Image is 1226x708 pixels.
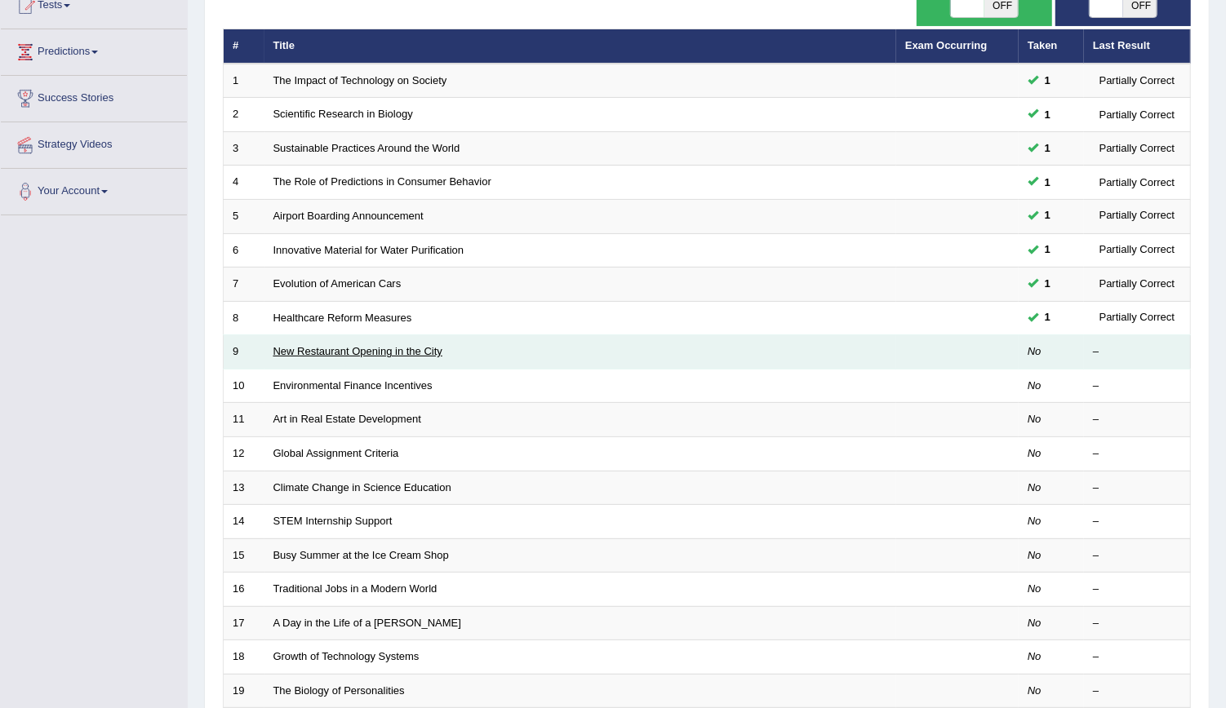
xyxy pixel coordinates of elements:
td: 8 [224,301,264,335]
td: 16 [224,573,264,607]
th: Last Result [1084,29,1191,64]
em: No [1028,684,1042,697]
span: You can still take this question [1038,309,1057,326]
a: The Biology of Personalities [273,684,405,697]
div: Partially Correct [1093,309,1181,326]
em: No [1028,650,1042,662]
a: Growth of Technology Systems [273,650,420,662]
td: 15 [224,538,264,573]
div: – [1093,446,1181,462]
span: You can still take this question [1038,241,1057,259]
a: Global Assignment Criteria [273,447,399,459]
a: Art in Real Estate Development [273,413,421,425]
td: 13 [224,471,264,505]
td: 7 [224,268,264,302]
a: Airport Boarding Announcement [273,210,424,222]
a: Predictions [1,29,187,70]
div: Partially Correct [1093,139,1181,157]
span: You can still take this question [1038,174,1057,191]
span: You can still take this question [1038,72,1057,89]
a: Sustainable Practices Around the World [273,142,460,154]
a: Traditional Jobs in a Modern World [273,582,438,595]
em: No [1028,481,1042,493]
div: – [1093,684,1181,699]
span: You can still take this question [1038,106,1057,123]
a: Evolution of American Cars [273,277,402,290]
a: Climate Change in Science Education [273,481,451,493]
div: – [1093,344,1181,360]
a: Your Account [1,169,187,210]
td: 9 [224,335,264,369]
a: Success Stories [1,76,187,117]
td: 10 [224,369,264,403]
a: A Day in the Life of a [PERSON_NAME] [273,617,462,629]
th: Taken [1019,29,1084,64]
em: No [1028,379,1042,392]
a: Healthcare Reform Measures [273,312,412,324]
div: Partially Correct [1093,106,1181,123]
th: Title [264,29,896,64]
div: – [1093,480,1181,496]
td: 6 [224,233,264,268]
em: No [1028,549,1042,561]
td: 4 [224,166,264,200]
td: 18 [224,640,264,675]
div: – [1093,378,1181,394]
a: Exam Occurring [905,39,987,51]
em: No [1028,447,1042,459]
div: – [1093,582,1181,597]
span: You can still take this question [1038,139,1057,157]
div: Partially Correct [1093,207,1181,224]
a: New Restaurant Opening in the City [273,345,442,357]
em: No [1028,413,1042,425]
a: Busy Summer at the Ice Cream Shop [273,549,449,561]
em: No [1028,617,1042,629]
td: 1 [224,64,264,98]
a: Innovative Material for Water Purification [273,244,464,256]
a: The Impact of Technology on Society [273,74,447,86]
div: – [1093,616,1181,631]
a: The Role of Predictions in Consumer Behavior [273,175,491,188]
em: No [1028,515,1042,527]
span: You can still take this question [1038,207,1057,224]
td: 11 [224,403,264,437]
td: 2 [224,98,264,132]
td: 14 [224,505,264,539]
td: 5 [224,200,264,234]
td: 12 [224,436,264,471]
a: Strategy Videos [1,122,187,163]
a: STEM Internship Support [273,515,393,527]
th: # [224,29,264,64]
td: 3 [224,131,264,166]
a: Scientific Research in Biology [273,108,413,120]
td: 17 [224,606,264,640]
div: – [1093,548,1181,564]
em: No [1028,345,1042,357]
div: – [1093,649,1181,665]
div: – [1093,514,1181,529]
td: 19 [224,674,264,708]
a: Environmental Finance Incentives [273,379,433,392]
div: Partially Correct [1093,174,1181,191]
div: Partially Correct [1093,241,1181,259]
div: Partially Correct [1093,276,1181,293]
span: You can still take this question [1038,276,1057,293]
div: – [1093,412,1181,427]
div: Partially Correct [1093,72,1181,89]
em: No [1028,582,1042,595]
